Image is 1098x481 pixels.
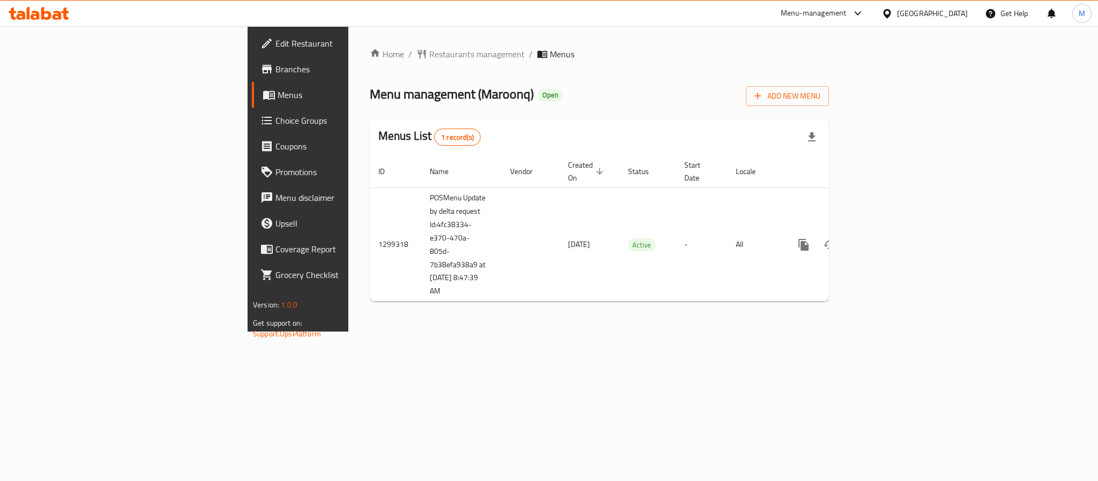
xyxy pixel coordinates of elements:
span: 1 record(s) [435,132,480,142]
div: Open [538,89,563,102]
div: [GEOGRAPHIC_DATA] [897,7,968,19]
a: Menu disclaimer [252,185,431,211]
span: Choice Groups [275,114,422,127]
nav: breadcrumb [370,48,829,61]
div: Menu-management [781,7,847,20]
span: ID [378,165,399,178]
a: Branches [252,56,431,82]
span: Menu management ( Maroonq ) [370,82,534,106]
button: Change Status [817,232,842,258]
span: Menu disclaimer [275,191,422,204]
span: Restaurants management [429,48,525,61]
a: Coupons [252,133,431,159]
span: Branches [275,63,422,76]
div: Active [628,238,655,251]
span: Open [538,91,563,100]
td: POSMenu Update by delta request Id:4fc38334-e370-470a-805d-7b38efa938a9 at [DATE] 8:47:39 AM [421,187,502,302]
a: Upsell [252,211,431,236]
span: Created On [568,159,607,184]
span: 1.0.0 [281,298,297,312]
span: Active [628,239,655,251]
span: Edit Restaurant [275,37,422,50]
div: Total records count [434,129,481,146]
a: Support.OpsPlatform [253,327,321,341]
span: Promotions [275,166,422,178]
td: All [727,187,782,302]
span: Get support on: [253,316,302,330]
span: Version: [253,298,279,312]
span: Vendor [510,165,547,178]
span: Coverage Report [275,243,422,255]
a: Edit Restaurant [252,31,431,56]
span: Locale [736,165,770,178]
a: Menus [252,82,431,108]
span: Status [628,165,663,178]
td: - [676,187,727,302]
table: enhanced table [370,155,902,302]
a: Restaurants management [416,48,525,61]
span: Name [430,165,462,178]
span: Grocery Checklist [275,268,422,281]
a: Promotions [252,159,431,185]
div: Export file [799,124,825,150]
span: M [1079,7,1085,19]
a: Coverage Report [252,236,431,262]
span: Menus [550,48,574,61]
span: Menus [278,88,422,101]
span: Add New Menu [755,89,820,103]
button: more [791,232,817,258]
th: Actions [782,155,902,188]
a: Choice Groups [252,108,431,133]
span: Start Date [684,159,714,184]
li: / [529,48,533,61]
h2: Menus List [378,128,481,146]
button: Add New Menu [746,86,829,106]
span: Upsell [275,217,422,230]
a: Grocery Checklist [252,262,431,288]
span: [DATE] [568,237,590,251]
span: Coupons [275,140,422,153]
